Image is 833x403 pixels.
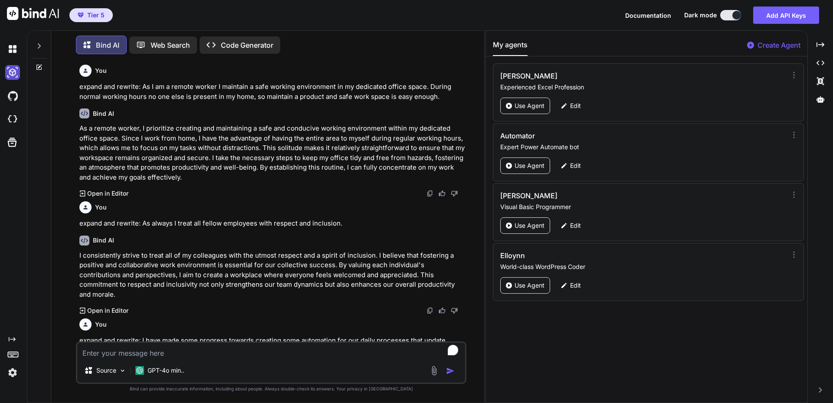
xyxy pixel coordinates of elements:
img: GPT-4o mini [135,366,144,375]
img: dislike [451,190,458,197]
p: Web Search [151,40,190,50]
h6: You [95,203,107,212]
h6: Bind AI [93,109,114,118]
h6: You [95,66,107,75]
p: Expert Power Automate bot [500,143,784,151]
h3: Elloynn [500,250,699,261]
p: Bind can provide inaccurate information, including about people. Always double-check its answers.... [76,386,466,392]
p: Bind AI [96,40,119,50]
img: githubDark [5,88,20,103]
p: Visual Basic Programmer [500,203,784,211]
p: Edit [570,281,581,290]
p: I consistently strive to treat all of my colleagues with the utmost respect and a spirit of inclu... [79,251,465,300]
img: attachment [429,366,439,376]
img: like [439,190,446,197]
p: Edit [570,102,581,110]
p: Experienced Excel Profession [500,83,784,92]
span: Dark mode [684,11,717,20]
p: As a remote worker, I prioritize creating and maintaining a safe and conducive working environmen... [79,124,465,182]
p: Use Agent [515,102,544,110]
img: darkChat [5,42,20,56]
h3: Automator [500,131,699,141]
h6: You [95,320,107,329]
p: Create Agent [758,40,800,50]
p: Use Agent [515,281,544,290]
p: expand and rewrite: As I am a remote worker I maintain a safe working environment in my dedicated... [79,82,465,102]
img: Bind AI [7,7,59,20]
h3: [PERSON_NAME] [500,190,699,201]
p: expand and rewrite: I have made some progress towards creating some automation for our daily proc... [79,336,465,375]
h3: [PERSON_NAME] [500,71,699,81]
button: My agents [493,39,528,56]
img: copy [426,190,433,197]
img: copy [426,307,433,314]
img: darkAi-studio [5,65,20,80]
h6: Bind AI [93,236,114,245]
img: settings [5,365,20,380]
p: Source [96,366,116,375]
p: Open in Editor [87,306,128,315]
p: Edit [570,161,581,170]
button: premiumTier 5 [69,8,113,22]
img: icon [446,367,455,375]
p: Open in Editor [87,189,128,198]
img: Pick Models [119,367,126,374]
img: cloudideIcon [5,112,20,127]
p: Use Agent [515,161,544,170]
textarea: To enrich screen reader interactions, please activate Accessibility in Grammarly extension settings [77,343,465,358]
p: Use Agent [515,221,544,230]
p: GPT-4o min.. [148,366,184,375]
button: Add API Keys [753,7,819,24]
span: Documentation [625,12,671,19]
button: Documentation [625,11,671,20]
p: expand and rewrite: As always I treat all fellow employees with respect and inclusion. [79,219,465,229]
img: dislike [451,307,458,314]
p: Edit [570,221,581,230]
p: Code Generator [221,40,273,50]
p: World-class WordPress Coder [500,262,784,271]
img: like [439,307,446,314]
img: premium [78,13,84,18]
span: Tier 5 [87,11,105,20]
